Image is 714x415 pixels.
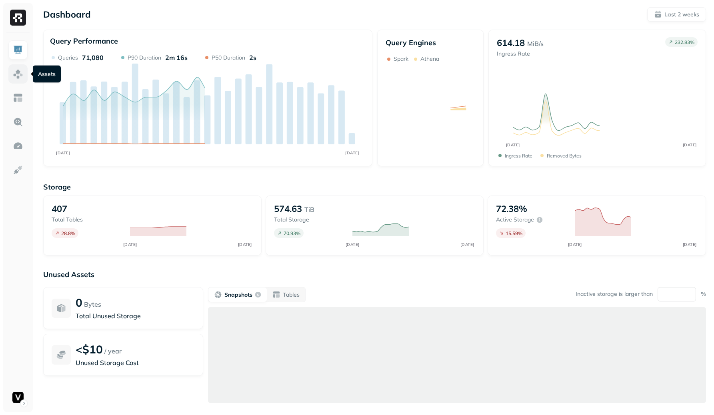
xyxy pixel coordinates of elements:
p: Spark [394,55,408,63]
p: Removed bytes [547,153,582,159]
p: 70.93 % [284,230,300,236]
p: 15.59 % [506,230,522,236]
p: 2m 16s [165,54,188,62]
img: Voodoo [12,392,24,403]
p: P90 Duration [128,54,161,62]
p: Active storage [496,216,534,223]
p: / year [104,346,122,356]
img: Assets [13,69,23,79]
p: Dashboard [43,9,91,20]
p: TiB [304,205,314,214]
tspan: [DATE] [123,242,137,247]
tspan: [DATE] [345,242,359,247]
div: Assets [33,66,61,83]
p: MiB/s [527,39,544,48]
p: 72.38% [496,203,527,214]
img: Optimization [13,141,23,151]
button: Last 2 weeks [647,7,706,22]
p: Inactive storage is larger than [576,290,653,298]
p: % [701,290,706,298]
p: 232.83 % [675,39,694,45]
img: Asset Explorer [13,93,23,103]
p: <$10 [76,342,103,356]
p: P50 Duration [212,54,245,62]
tspan: [DATE] [56,150,70,155]
p: Unused Assets [43,270,706,279]
tspan: [DATE] [568,242,582,247]
p: 71,080 [82,54,104,62]
p: 574.63 [274,203,302,214]
p: 407 [52,203,67,214]
p: Snapshots [224,291,252,299]
p: Ingress Rate [497,50,544,58]
p: 28.8 % [61,230,75,236]
img: Query Explorer [13,117,23,127]
p: Total Unused Storage [76,311,195,321]
p: Athena [420,55,439,63]
p: Storage [43,182,706,192]
p: 2s [249,54,256,62]
img: Integrations [13,165,23,175]
tspan: [DATE] [460,242,474,247]
p: Total storage [274,216,344,223]
p: Unused Storage Cost [76,358,195,367]
p: Last 2 weeks [664,11,699,18]
tspan: [DATE] [506,142,520,148]
p: Tables [283,291,300,299]
p: Total tables [52,216,122,223]
tspan: [DATE] [345,150,359,155]
p: Queries [58,54,78,62]
p: Bytes [84,299,101,309]
p: Query Performance [50,36,118,46]
p: Query Engines [386,38,475,47]
img: Dashboard [13,45,23,55]
p: 614.18 [497,37,525,48]
p: Ingress Rate [505,153,532,159]
tspan: [DATE] [682,142,696,148]
p: 0 [76,295,82,309]
img: Ryft [10,10,26,26]
tspan: [DATE] [682,242,696,247]
tspan: [DATE] [238,242,252,247]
